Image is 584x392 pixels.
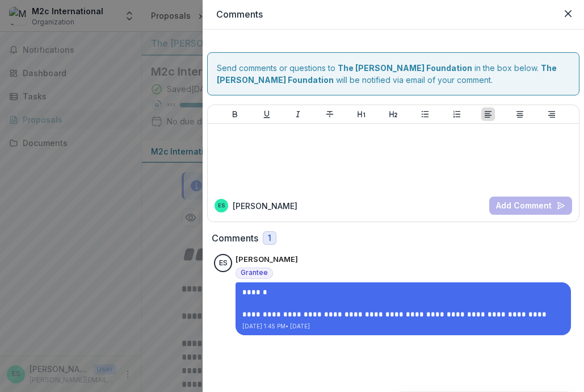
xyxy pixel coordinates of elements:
[242,322,564,331] p: [DATE] 1:45 PM • [DATE]
[219,260,228,267] div: Emily Strong
[418,107,432,121] button: Bullet List
[233,200,297,212] p: [PERSON_NAME]
[545,107,558,121] button: Align Right
[481,107,495,121] button: Align Left
[228,107,242,121] button: Bold
[386,107,400,121] button: Heading 2
[216,9,570,20] h2: Comments
[291,107,305,121] button: Italicize
[207,52,579,95] div: Send comments or questions to in the box below. will be notified via email of your comment.
[355,107,368,121] button: Heading 1
[450,107,464,121] button: Ordered List
[489,197,572,215] button: Add Comment
[323,107,337,121] button: Strike
[236,254,298,265] p: [PERSON_NAME]
[513,107,527,121] button: Align Center
[260,107,274,121] button: Underline
[559,5,577,23] button: Close
[241,269,268,277] span: Grantee
[212,233,258,244] h2: Comments
[218,203,225,208] div: Emily Strong
[338,63,472,73] strong: The [PERSON_NAME] Foundation
[268,233,271,243] span: 1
